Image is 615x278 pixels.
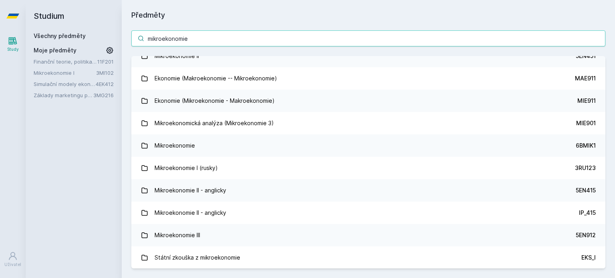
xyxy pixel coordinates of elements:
[576,142,596,150] div: 6BMIK1
[34,69,96,77] a: Mikroekonomie I
[96,81,114,87] a: 4EK412
[579,209,596,217] div: IP_415
[34,91,93,99] a: Základy marketingu pro informatiky a statistiky
[2,32,24,56] a: Study
[155,70,277,86] div: Ekonomie (Makroekonomie -- Mikroekonomie)
[577,97,596,105] div: MIE911
[576,52,596,60] div: 5EN451
[576,231,596,239] div: 5EN912
[131,157,605,179] a: Mikroekonomie I (rusky) 3RU123
[576,119,596,127] div: MIE901
[155,182,226,198] div: Mikroekonomie II - anglicky
[155,250,240,266] div: Státní zkouška z mikroekonomie
[131,246,605,269] a: Státní zkouška z mikroekonomie EKS_I
[2,247,24,272] a: Uživatel
[131,90,605,112] a: Ekonomie (Mikroekonomie - Makroekonomie) MIE911
[155,138,195,154] div: Mikroekonomie
[576,186,596,194] div: 5EN415
[96,70,114,76] a: 3MI102
[4,262,21,268] div: Uživatel
[131,45,605,67] a: Mikroekonomie II 5EN451
[155,48,199,64] div: Mikroekonomie II
[34,80,96,88] a: Simulační modely ekonomických procesů
[97,58,114,65] a: 11F201
[155,160,218,176] div: Mikroekonomie I (rusky)
[7,46,19,52] div: Study
[131,224,605,246] a: Mikroekonomie III 5EN912
[131,179,605,202] a: Mikroekonomie II - anglicky 5EN415
[34,58,97,66] a: Finanční teorie, politika a instituce
[155,115,274,131] div: Mikroekonomická analýza (Mikroekonomie 3)
[131,30,605,46] input: Název nebo ident předmětu…
[34,46,76,54] span: Moje předměty
[155,205,226,221] div: Mikroekonomie II - anglicky
[131,202,605,224] a: Mikroekonomie II - anglicky IP_415
[131,10,605,21] h1: Předměty
[34,32,86,39] a: Všechny předměty
[131,134,605,157] a: Mikroekonomie 6BMIK1
[155,93,275,109] div: Ekonomie (Mikroekonomie - Makroekonomie)
[131,67,605,90] a: Ekonomie (Makroekonomie -- Mikroekonomie) MAE911
[155,227,200,243] div: Mikroekonomie III
[131,112,605,134] a: Mikroekonomická analýza (Mikroekonomie 3) MIE901
[575,164,596,172] div: 3RU123
[93,92,114,98] a: 3MG216
[581,254,596,262] div: EKS_I
[575,74,596,82] div: MAE911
